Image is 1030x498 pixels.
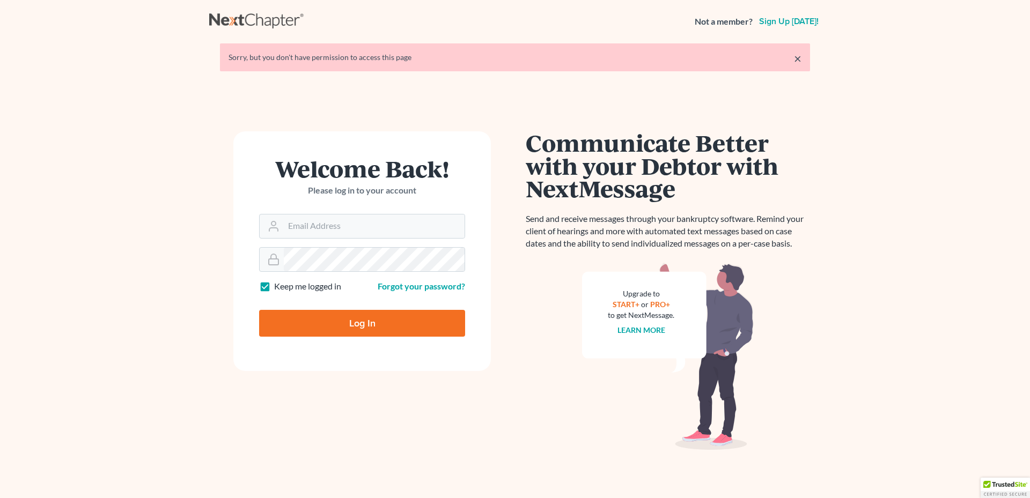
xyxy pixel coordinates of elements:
[981,478,1030,498] div: TrustedSite Certified
[378,281,465,291] a: Forgot your password?
[259,157,465,180] h1: Welcome Back!
[274,280,341,293] label: Keep me logged in
[229,52,801,63] div: Sorry, but you don't have permission to access this page
[526,213,810,250] p: Send and receive messages through your bankruptcy software. Remind your client of hearings and mo...
[617,325,665,335] a: Learn more
[650,300,670,309] a: PRO+
[613,300,639,309] a: START+
[794,52,801,65] a: ×
[641,300,649,309] span: or
[582,263,754,450] img: nextmessage_bg-59042aed3d76b12b5cd301f8e5b87938c9018125f34e5fa2b7a6b67550977c72.svg
[757,17,821,26] a: Sign up [DATE]!
[526,131,810,200] h1: Communicate Better with your Debtor with NextMessage
[259,184,465,197] p: Please log in to your account
[695,16,753,28] strong: Not a member?
[284,214,465,238] input: Email Address
[608,288,674,299] div: Upgrade to
[608,310,674,321] div: to get NextMessage.
[259,310,465,337] input: Log In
